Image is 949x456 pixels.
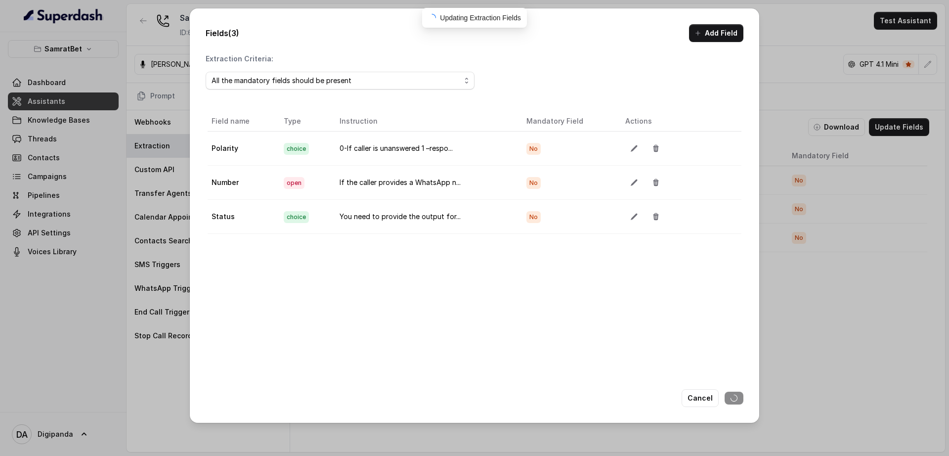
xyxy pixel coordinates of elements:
td: If the caller provides a WhatsApp n... [332,166,518,200]
span: No [526,143,541,155]
span: choice [284,143,309,155]
span: choice [284,211,309,223]
th: Instruction [332,111,518,132]
p: Fields (3) [206,27,239,39]
span: open [284,177,304,189]
span: loading [428,13,437,23]
button: Cancel [682,389,719,407]
td: 0-If caller is unanswered 1 –respo... [332,132,518,166]
button: Add Field [689,24,743,42]
td: Polarity [208,132,276,166]
th: Field name [208,111,276,132]
div: All the mandatory fields should be present [212,75,461,87]
th: Mandatory Field [518,111,617,132]
button: All the mandatory fields should be present [206,72,474,90]
th: Type [276,111,332,132]
span: No [526,211,541,223]
span: No [526,177,541,189]
span: Updating Extraction Fields [440,14,520,22]
th: Actions [617,111,741,132]
p: Extraction Criteria: [206,54,273,64]
td: Status [208,200,276,234]
td: Number [208,166,276,200]
td: You need to provide the output for... [332,200,518,234]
